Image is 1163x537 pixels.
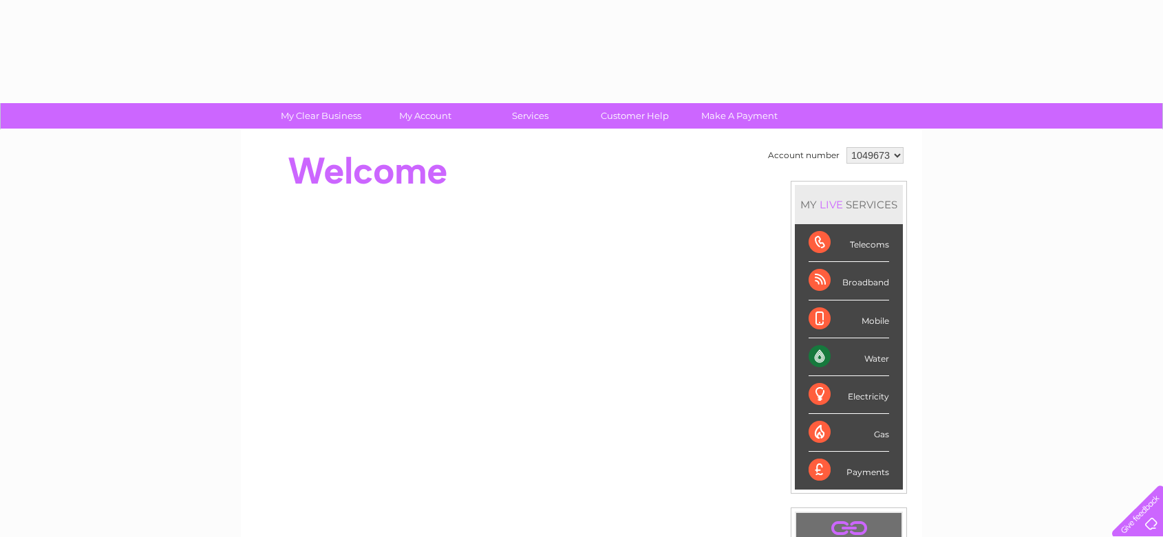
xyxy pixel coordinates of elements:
[809,224,889,262] div: Telecoms
[765,144,843,167] td: Account number
[809,262,889,300] div: Broadband
[369,103,482,129] a: My Account
[795,185,903,224] div: MY SERVICES
[809,452,889,489] div: Payments
[809,414,889,452] div: Gas
[809,338,889,376] div: Water
[809,300,889,338] div: Mobile
[817,198,846,211] div: LIVE
[683,103,796,129] a: Make A Payment
[578,103,692,129] a: Customer Help
[473,103,587,129] a: Services
[264,103,378,129] a: My Clear Business
[809,376,889,414] div: Electricity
